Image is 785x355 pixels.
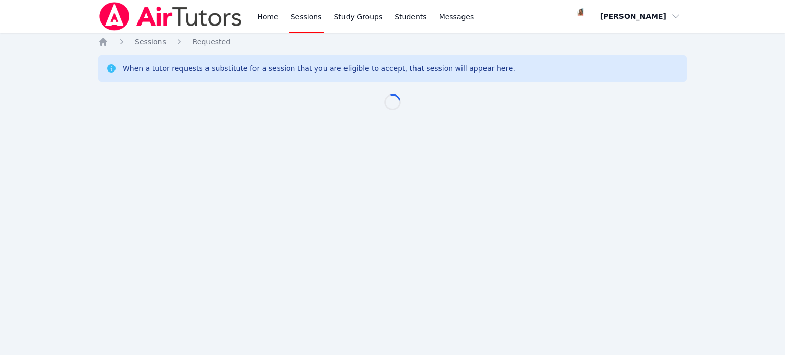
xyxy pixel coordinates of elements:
div: When a tutor requests a substitute for a session that you are eligible to accept, that session wi... [123,63,515,74]
span: Sessions [135,38,166,46]
a: Sessions [135,37,166,47]
span: Requested [193,38,230,46]
img: Air Tutors [98,2,243,31]
span: Messages [439,12,474,22]
nav: Breadcrumb [98,37,687,47]
a: Requested [193,37,230,47]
